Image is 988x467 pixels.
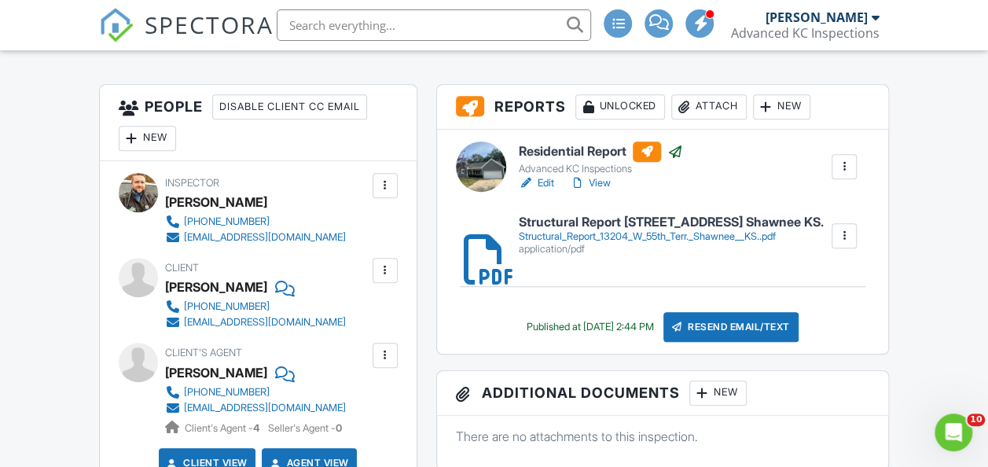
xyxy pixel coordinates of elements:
div: Attach [671,94,747,120]
div: [EMAIL_ADDRESS][DOMAIN_NAME] [184,231,346,244]
div: Structural_Report_13204_W_55th_Terr._Shawnee__KS..pdf [518,230,823,243]
strong: 4 [253,422,259,434]
div: Resend Email/Text [663,312,799,342]
div: Unlocked [575,94,665,120]
span: Client's Agent [165,347,242,359]
a: [PHONE_NUMBER] [165,214,346,230]
strong: 0 [336,422,342,434]
h3: Reports [437,85,889,130]
div: [PERSON_NAME] [165,190,267,214]
a: [EMAIL_ADDRESS][DOMAIN_NAME] [165,400,346,416]
div: [PERSON_NAME] [165,275,267,299]
iframe: Intercom live chat [935,414,972,451]
div: New [753,94,810,120]
h6: Structural Report [STREET_ADDRESS] Shawnee KS. [518,215,823,230]
span: Seller's Agent - [268,422,342,434]
div: Advanced KC Inspections [519,163,683,175]
h3: Additional Documents [437,371,889,416]
a: SPECTORA [99,21,274,54]
a: [PERSON_NAME] [165,361,267,384]
span: SPECTORA [145,8,274,41]
h6: Residential Report [519,142,683,162]
span: Inspector [165,177,219,189]
div: [EMAIL_ADDRESS][DOMAIN_NAME] [184,402,346,414]
a: Residential Report Advanced KC Inspections [519,142,683,176]
div: [PHONE_NUMBER] [184,386,270,399]
input: Search everything... [277,9,591,41]
div: application/pdf [518,243,823,256]
a: Edit [519,175,554,191]
div: [PHONE_NUMBER] [184,215,270,228]
span: Client's Agent - [185,422,262,434]
div: Advanced KC Inspections [730,25,879,41]
div: [EMAIL_ADDRESS][DOMAIN_NAME] [184,316,346,329]
h3: People [100,85,417,161]
div: [PHONE_NUMBER] [184,300,270,313]
a: [PHONE_NUMBER] [165,299,346,314]
span: Client [165,262,199,274]
p: There are no attachments to this inspection. [456,428,870,445]
div: Disable Client CC Email [212,94,367,120]
a: Structural Report [STREET_ADDRESS] Shawnee KS. Structural_Report_13204_W_55th_Terr._Shawnee__KS..... [518,215,823,256]
span: 10 [967,414,985,426]
div: New [119,126,176,151]
img: The Best Home Inspection Software - Spectora [99,8,134,42]
a: [EMAIL_ADDRESS][DOMAIN_NAME] [165,230,346,245]
a: [EMAIL_ADDRESS][DOMAIN_NAME] [165,314,346,330]
a: [PHONE_NUMBER] [165,384,346,400]
div: [PERSON_NAME] [765,9,867,25]
a: View [570,175,611,191]
div: New [689,381,747,406]
div: Published at [DATE] 2:44 PM [527,321,654,333]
